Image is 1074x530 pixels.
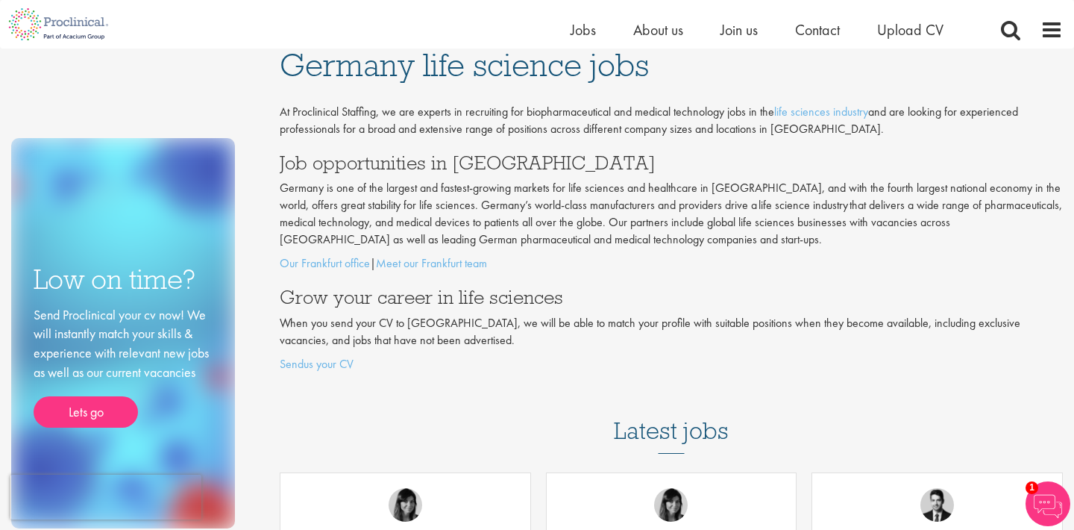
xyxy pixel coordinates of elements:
a: Jobs [571,20,596,40]
h3: Job opportunities in [GEOGRAPHIC_DATA] [280,153,1063,172]
a: Our Frankfurt office [280,255,370,271]
a: Meet our Frankfurt team [376,255,487,271]
p: | [280,255,1063,272]
img: Thomas Wenig [920,488,954,522]
a: Upload CV [877,20,943,40]
a: Lets go [34,396,138,428]
h3: Grow your career in life sciences [280,287,1063,307]
span: Germany life science jobs [280,45,649,85]
a: Join us [720,20,758,40]
p: At Proclinical Staffing, we are experts in recruiting for biopharmaceutical and medical technolog... [280,104,1063,138]
span: 1 [1026,481,1038,494]
iframe: reCAPTCHA [10,475,201,520]
div: Send Proclinical your cv now! We will instantly match your skills & experience with relevant new ... [34,305,213,428]
p: Germany is one of the largest and fastest-growing markets for life sciences and healthcare in [GE... [280,180,1063,248]
a: About us [633,20,683,40]
p: When you send your CV to [GEOGRAPHIC_DATA], we will be able to match your profile with suitable p... [280,315,1063,349]
img: Tesnim Chagklil [389,488,422,522]
img: Chatbot [1026,481,1070,526]
a: Sendus your CV [280,356,354,372]
img: Tesnim Chagklil [654,488,688,522]
a: Contact [795,20,840,40]
a: life sciences industry [774,104,868,119]
h3: Low on time? [34,265,213,294]
h3: Latest jobs [614,381,729,454]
